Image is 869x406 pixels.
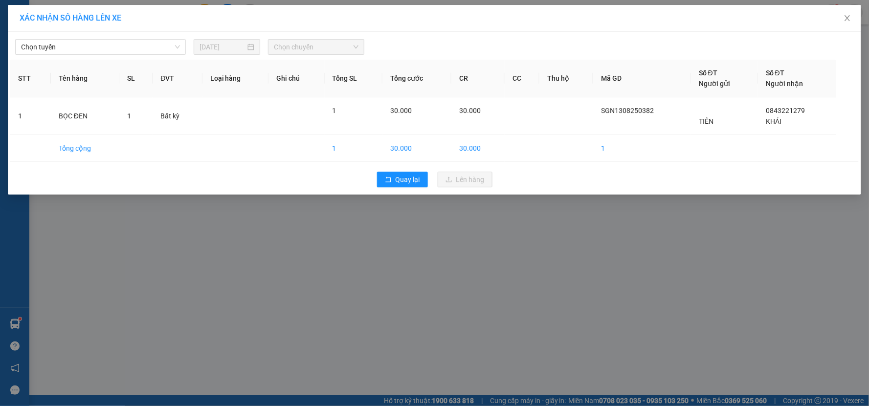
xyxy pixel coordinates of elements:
[21,40,180,54] span: Chọn tuyến
[51,97,119,135] td: BỌC ĐEN
[699,80,730,88] span: Người gửi
[451,60,505,97] th: CR
[153,97,202,135] td: Bất kỳ
[202,60,269,97] th: Loại hàng
[10,97,51,135] td: 1
[593,60,691,97] th: Mã GD
[127,112,131,120] span: 1
[153,60,202,97] th: ĐVT
[601,107,654,114] span: SGN1308250382
[4,46,186,70] li: 02943.85.85.95, [PHONE_NUMBER]
[20,13,121,23] span: XÁC NHẬN SỐ HÀNG LÊN XE
[396,174,420,185] span: Quay lại
[51,60,119,97] th: Tên hàng
[268,60,324,97] th: Ghi chú
[438,172,492,187] button: uploadLên hàng
[56,23,64,31] span: environment
[333,107,336,114] span: 1
[325,60,383,97] th: Tổng SL
[766,80,803,88] span: Người nhận
[325,135,383,162] td: 1
[200,42,245,52] input: 13/08/2025
[382,60,451,97] th: Tổng cước
[451,135,505,162] td: 30.000
[766,69,784,77] span: Số ĐT
[766,107,805,114] span: 0843221279
[593,135,691,162] td: 1
[382,135,451,162] td: 30.000
[505,60,539,97] th: CC
[699,117,713,125] span: TIÊN
[459,107,481,114] span: 30.000
[4,4,53,53] img: logo.jpg
[4,22,186,46] li: 93 [PERSON_NAME], P.3, Tp.Trà Vinh
[844,14,851,22] span: close
[390,107,412,114] span: 30.000
[51,135,119,162] td: Tổng cộng
[274,40,358,54] span: Chọn chuyến
[10,60,51,97] th: STT
[56,6,146,19] b: TÂN THANH THUỶ
[539,60,593,97] th: Thu hộ
[119,60,153,97] th: SL
[699,69,717,77] span: Số ĐT
[766,117,781,125] span: KHÁI
[834,5,861,32] button: Close
[377,172,428,187] button: rollbackQuay lại
[56,48,64,56] span: phone
[385,176,392,184] span: rollback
